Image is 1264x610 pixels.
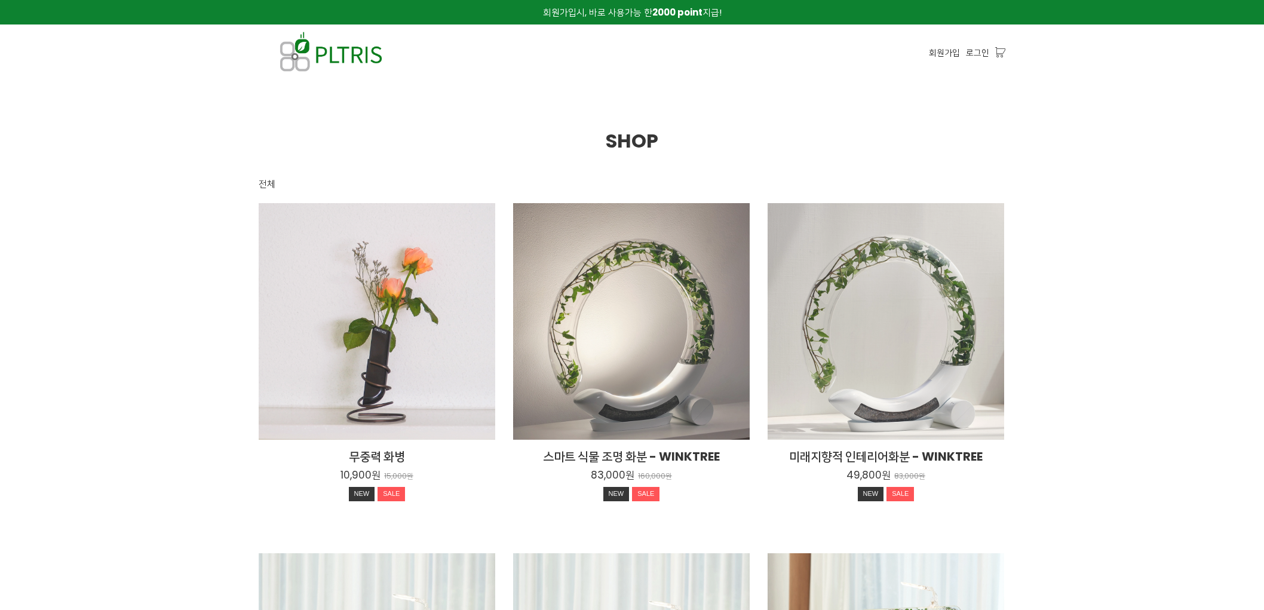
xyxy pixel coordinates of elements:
[603,487,630,501] div: NEW
[768,448,1004,465] h2: 미래지향적 인테리어화분 - WINKTREE
[929,46,960,59] a: 회원가입
[259,448,495,504] a: 무중력 화병 10,900원 15,000원 NEWSALE
[858,487,884,501] div: NEW
[606,127,658,154] span: SHOP
[894,472,925,481] p: 83,000원
[349,487,375,501] div: NEW
[652,6,702,19] strong: 2000 point
[259,177,275,191] div: 전체
[638,472,672,481] p: 160,000원
[513,448,750,504] a: 스마트 식물 조명 화분 - WINKTREE 83,000원 160,000원 NEWSALE
[886,487,914,501] div: SALE
[259,448,495,465] h2: 무중력 화병
[966,46,989,59] a: 로그인
[591,468,634,482] p: 83,000원
[846,468,891,482] p: 49,800원
[632,487,659,501] div: SALE
[543,6,722,19] span: 회원가입시, 바로 사용가능 한 지급!
[340,468,381,482] p: 10,900원
[378,487,405,501] div: SALE
[513,448,750,465] h2: 스마트 식물 조명 화분 - WINKTREE
[768,448,1004,504] a: 미래지향적 인테리어화분 - WINKTREE 49,800원 83,000원 NEWSALE
[384,472,413,481] p: 15,000원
